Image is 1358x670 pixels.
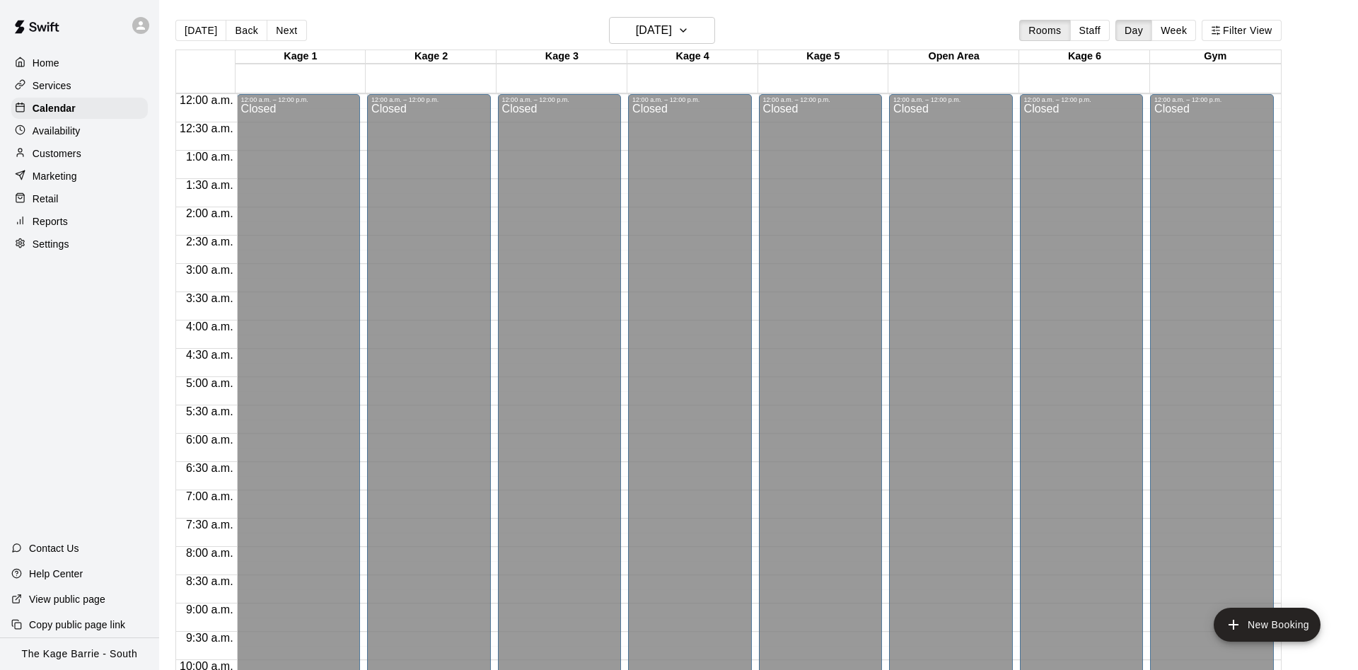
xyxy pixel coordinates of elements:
p: Settings [33,237,69,251]
span: 12:30 a.m. [176,122,237,134]
span: 2:00 a.m. [182,207,237,219]
a: Availability [11,120,148,141]
p: Availability [33,124,81,138]
span: 12:00 a.m. [176,94,237,106]
span: 2:30 a.m. [182,236,237,248]
div: Gym [1150,50,1281,64]
p: Services [33,79,71,93]
a: Calendar [11,98,148,119]
div: Kage 6 [1019,50,1150,64]
a: Settings [11,233,148,255]
span: 5:30 a.m. [182,405,237,417]
span: 6:00 a.m. [182,434,237,446]
p: Retail [33,192,59,206]
button: [DATE] [175,20,226,41]
span: 8:30 a.m. [182,575,237,587]
span: 7:00 a.m. [182,490,237,502]
button: Next [267,20,306,41]
span: 6:30 a.m. [182,462,237,474]
p: Contact Us [29,541,79,555]
p: Marketing [33,169,77,183]
span: 4:30 a.m. [182,349,237,361]
span: 3:00 a.m. [182,264,237,276]
span: 8:00 a.m. [182,547,237,559]
span: 9:30 a.m. [182,632,237,644]
div: Kage 2 [366,50,497,64]
button: Week [1151,20,1196,41]
a: Home [11,52,148,74]
div: 12:00 a.m. – 12:00 p.m. [241,96,356,103]
span: 4:00 a.m. [182,320,237,333]
span: 7:30 a.m. [182,519,237,531]
button: add [1214,608,1321,642]
button: Filter View [1202,20,1281,41]
div: 12:00 a.m. – 12:00 p.m. [893,96,1009,103]
a: Reports [11,211,148,232]
span: 1:00 a.m. [182,151,237,163]
p: Home [33,56,59,70]
div: 12:00 a.m. – 12:00 p.m. [1154,96,1270,103]
a: Customers [11,143,148,164]
div: Kage 5 [758,50,889,64]
span: 3:30 a.m. [182,292,237,304]
div: 12:00 a.m. – 12:00 p.m. [502,96,617,103]
div: 12:00 a.m. – 12:00 p.m. [632,96,748,103]
div: 12:00 a.m. – 12:00 p.m. [371,96,487,103]
div: 12:00 a.m. – 12:00 p.m. [763,96,878,103]
button: Rooms [1019,20,1070,41]
a: Marketing [11,166,148,187]
div: Kage 4 [627,50,758,64]
p: Help Center [29,567,83,581]
p: Reports [33,214,68,229]
p: The Kage Barrie - South [22,647,138,662]
button: Day [1115,20,1152,41]
div: Open Area [888,50,1019,64]
span: 5:00 a.m. [182,377,237,389]
div: 12:00 a.m. – 12:00 p.m. [1024,96,1139,103]
p: Customers [33,146,81,161]
p: Copy public page link [29,618,125,632]
p: Calendar [33,101,76,115]
div: Kage 1 [236,50,366,64]
button: [DATE] [609,17,715,44]
a: Services [11,75,148,96]
span: 1:30 a.m. [182,179,237,191]
a: Retail [11,188,148,209]
p: View public page [29,592,105,606]
div: Kage 3 [497,50,627,64]
span: 9:00 a.m. [182,603,237,616]
button: Back [226,20,267,41]
button: Staff [1070,20,1110,41]
h6: [DATE] [636,21,672,40]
